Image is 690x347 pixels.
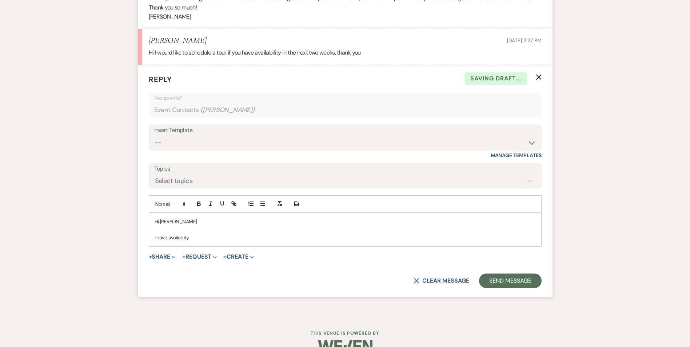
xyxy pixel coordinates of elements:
button: Create [223,254,254,260]
span: [DATE] 2:27 PM [507,37,541,44]
button: Share [149,254,176,260]
span: ( [PERSON_NAME] ) [200,105,255,115]
p: Hi I would like to schedule a tour if you have availability in the next two weeks, thank you [149,48,542,57]
div: Event Contacts [154,103,536,117]
span: Saving draft... [464,72,527,85]
h5: [PERSON_NAME] [149,36,207,45]
p: Hi [PERSON_NAME] [155,218,536,226]
div: Insert Template [154,125,536,136]
span: + [149,254,152,260]
button: Request [182,254,217,260]
p: I have availabity [155,234,536,242]
span: Reply [149,75,172,84]
span: + [223,254,227,260]
a: Manage Templates [491,152,542,159]
button: Clear message [414,278,469,284]
label: Topics [154,164,536,174]
div: Select topics [155,176,193,186]
span: + [182,254,186,260]
button: Send Message [479,274,541,288]
p: Recipients* [154,93,536,103]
